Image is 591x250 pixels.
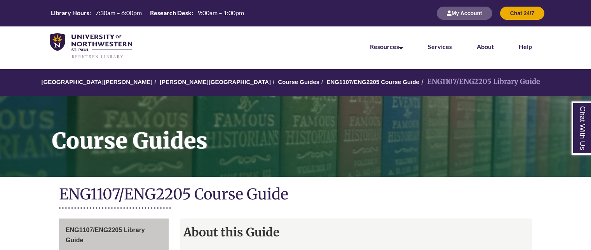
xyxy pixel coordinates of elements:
[66,227,145,243] span: ENG1107/ENG2205 Library Guide
[197,9,244,16] span: 9:00am – 1:00pm
[41,79,152,85] a: [GEOGRAPHIC_DATA][PERSON_NAME]
[500,7,544,20] button: Chat 24/7
[278,79,319,85] a: Course Guides
[50,33,132,59] img: UNWSP Library Logo
[48,9,247,18] a: Hours Today
[95,9,142,16] span: 7:30am – 6:00pm
[437,10,492,16] a: My Account
[160,79,271,85] a: [PERSON_NAME][GEOGRAPHIC_DATA]
[326,79,419,85] a: ENG1107/ENG2205 Course Guide
[500,10,544,16] a: Chat 24/7
[519,43,532,50] a: Help
[59,185,532,205] h1: ENG1107/ENG2205 Course Guide
[370,43,403,50] a: Resources
[428,43,452,50] a: Services
[48,9,92,17] th: Library Hours:
[180,222,532,242] h2: About this Guide
[44,96,591,167] h1: Course Guides
[147,9,194,17] th: Research Desk:
[48,9,247,17] table: Hours Today
[437,7,492,20] button: My Account
[419,76,540,87] li: ENG1107/ENG2205 Library Guide
[477,43,494,50] a: About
